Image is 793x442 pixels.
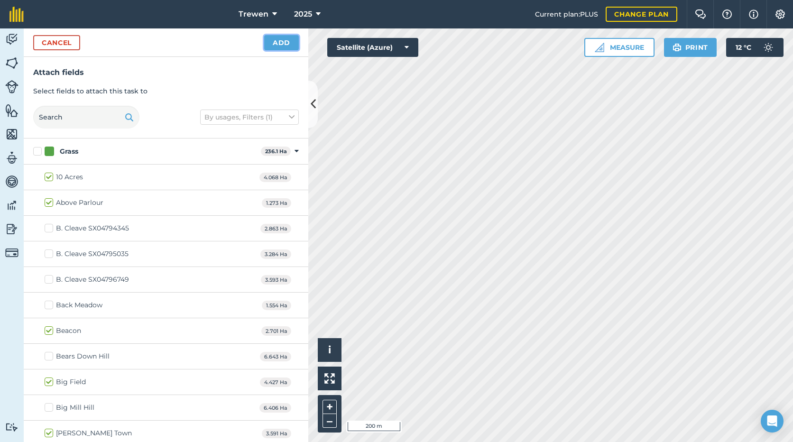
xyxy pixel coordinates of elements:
[56,223,129,233] div: B. Cleave SX04794345
[5,423,18,432] img: svg+xml;base64,PD94bWwgdmVyc2lvbj0iMS4wIiBlbmNvZGluZz0idXRmLTgiPz4KPCEtLSBHZW5lcmF0b3I6IEFkb2JlIE...
[56,403,94,413] div: Big Mill Hill
[749,9,758,20] img: svg+xml;base64,PHN2ZyB4bWxucz0iaHR0cDovL3d3dy53My5vcmcvMjAwMC9zdmciIHdpZHRoPSIxNyIgaGVpZ2h0PSIxNy...
[56,198,103,208] div: Above Parlour
[328,344,331,356] span: i
[262,301,291,311] span: 1.554 Ha
[261,326,291,336] span: 2.701 Ha
[5,198,18,212] img: svg+xml;base64,PD94bWwgdmVyc2lvbj0iMS4wIiBlbmNvZGluZz0idXRmLTgiPz4KPCEtLSBHZW5lcmF0b3I6IEFkb2JlIE...
[33,106,139,129] input: Search
[327,38,418,57] button: Satellite (Azure)
[318,338,341,362] button: i
[33,86,299,96] p: Select fields to attach this task to
[535,9,598,19] span: Current plan : PLUS
[673,42,682,53] img: svg+xml;base64,PHN2ZyB4bWxucz0iaHR0cDovL3d3dy53My5vcmcvMjAwMC9zdmciIHdpZHRoPSIxOSIgaGVpZ2h0PSIyNC...
[56,326,81,336] div: Beacon
[56,275,129,285] div: B. Cleave SX04796749
[260,378,291,387] span: 4.427 Ha
[695,9,706,19] img: Two speech bubbles overlapping with the left bubble in the forefront
[664,38,717,57] button: Print
[721,9,733,19] img: A question mark icon
[56,249,129,259] div: B. Cleave SX04795035
[259,173,291,183] span: 4.068 Ha
[5,32,18,46] img: svg+xml;base64,PD94bWwgdmVyc2lvbj0iMS4wIiBlbmNvZGluZz0idXRmLTgiPz4KPCEtLSBHZW5lcmF0b3I6IEFkb2JlIE...
[726,38,784,57] button: 12 °C
[125,111,134,123] img: svg+xml;base64,PHN2ZyB4bWxucz0iaHR0cDovL3d3dy53My5vcmcvMjAwMC9zdmciIHdpZHRoPSIxOSIgaGVpZ2h0PSIyNC...
[736,38,751,57] span: 12 ° C
[323,414,337,428] button: –
[584,38,655,57] button: Measure
[260,352,291,362] span: 6.643 Ha
[56,377,86,387] div: Big Field
[324,373,335,384] img: Four arrows, one pointing top left, one top right, one bottom right and the last bottom left
[5,222,18,236] img: svg+xml;base64,PD94bWwgdmVyc2lvbj0iMS4wIiBlbmNvZGluZz0idXRmLTgiPz4KPCEtLSBHZW5lcmF0b3I6IEFkb2JlIE...
[5,151,18,165] img: svg+xml;base64,PD94bWwgdmVyc2lvbj0iMS4wIiBlbmNvZGluZz0idXRmLTgiPz4KPCEtLSBHZW5lcmF0b3I6IEFkb2JlIE...
[759,38,778,57] img: svg+xml;base64,PD94bWwgdmVyc2lvbj0iMS4wIiBlbmNvZGluZz0idXRmLTgiPz4KPCEtLSBHZW5lcmF0b3I6IEFkb2JlIE...
[265,148,287,155] strong: 236.1 Ha
[262,429,291,439] span: 3.591 Ha
[5,103,18,118] img: svg+xml;base64,PHN2ZyB4bWxucz0iaHR0cDovL3d3dy53My5vcmcvMjAwMC9zdmciIHdpZHRoPSI1NiIgaGVpZ2h0PSI2MC...
[262,198,291,208] span: 1.273 Ha
[60,147,78,157] div: Grass
[259,403,291,413] span: 6.406 Ha
[595,43,604,52] img: Ruler icon
[5,127,18,141] img: svg+xml;base64,PHN2ZyB4bWxucz0iaHR0cDovL3d3dy53My5vcmcvMjAwMC9zdmciIHdpZHRoPSI1NiIgaGVpZ2h0PSI2MC...
[56,351,110,361] div: Bears Down Hill
[294,9,312,20] span: 2025
[5,175,18,189] img: svg+xml;base64,PD94bWwgdmVyc2lvbj0iMS4wIiBlbmNvZGluZz0idXRmLTgiPz4KPCEtLSBHZW5lcmF0b3I6IEFkb2JlIE...
[33,35,80,50] button: Cancel
[264,35,299,50] button: Add
[606,7,677,22] a: Change plan
[5,80,18,93] img: svg+xml;base64,PD94bWwgdmVyc2lvbj0iMS4wIiBlbmNvZGluZz0idXRmLTgiPz4KPCEtLSBHZW5lcmF0b3I6IEFkb2JlIE...
[323,400,337,414] button: +
[239,9,268,20] span: Trewen
[56,172,83,182] div: 10 Acres
[9,7,24,22] img: fieldmargin Logo
[260,249,291,259] span: 3.284 Ha
[260,224,291,234] span: 2.863 Ha
[261,275,291,285] span: 3.593 Ha
[775,9,786,19] img: A cog icon
[56,428,132,438] div: [PERSON_NAME] Town
[5,246,18,259] img: svg+xml;base64,PD94bWwgdmVyc2lvbj0iMS4wIiBlbmNvZGluZz0idXRmLTgiPz4KPCEtLSBHZW5lcmF0b3I6IEFkb2JlIE...
[33,66,299,79] h3: Attach fields
[5,56,18,70] img: svg+xml;base64,PHN2ZyB4bWxucz0iaHR0cDovL3d3dy53My5vcmcvMjAwMC9zdmciIHdpZHRoPSI1NiIgaGVpZ2h0PSI2MC...
[200,110,299,125] button: By usages, Filters (1)
[56,300,102,310] div: Back Meadow
[761,410,784,433] div: Open Intercom Messenger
